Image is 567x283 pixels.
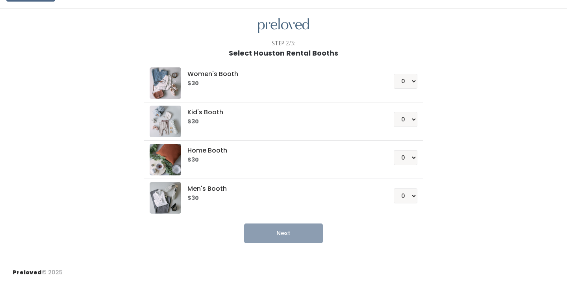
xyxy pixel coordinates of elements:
h6: $30 [187,119,374,125]
h6: $30 [187,195,374,201]
img: preloved logo [258,18,309,34]
img: preloved logo [150,106,181,137]
div: © 2025 [13,262,63,277]
h6: $30 [187,157,374,163]
span: Preloved [13,268,42,276]
button: Next [244,223,323,243]
h5: Home Booth [187,147,374,154]
img: preloved logo [150,67,181,99]
div: Step 2/3: [272,39,296,48]
h1: Select Houston Rental Booths [229,49,338,57]
img: preloved logo [150,182,181,214]
h5: Kid's Booth [187,109,374,116]
h5: Women's Booth [187,71,374,78]
h5: Men's Booth [187,185,374,192]
img: preloved logo [150,144,181,175]
h6: $30 [187,80,374,87]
